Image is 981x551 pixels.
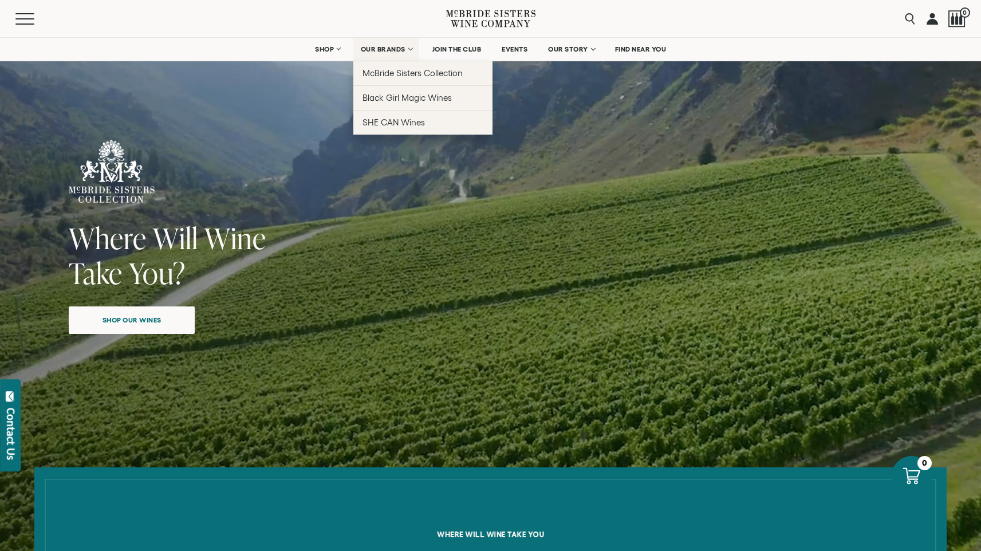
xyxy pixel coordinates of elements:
[608,38,674,61] a: FIND NEAR YOU
[5,408,17,460] div: Contact Us
[69,218,147,258] span: Where
[353,85,493,110] a: Black Girl Magic Wines
[363,68,463,78] span: McBride Sisters Collection
[615,45,667,53] span: FIND NEAR YOU
[129,253,186,293] span: You?
[315,45,334,53] span: SHOP
[353,110,493,135] a: SHE CAN Wines
[502,45,527,53] span: EVENTS
[541,38,602,61] a: OUR STORY
[917,456,932,470] div: 0
[353,61,493,85] a: McBride Sisters Collection
[548,45,588,53] span: OUR STORY
[494,38,535,61] a: EVENTS
[353,38,419,61] a: OUR BRANDS
[153,218,198,258] span: Will
[363,93,452,103] span: Black Girl Magic Wines
[425,38,489,61] a: JOIN THE CLUB
[363,117,425,127] span: SHE CAN Wines
[15,13,57,25] button: Mobile Menu Trigger
[308,38,348,61] a: SHOP
[361,45,405,53] span: OUR BRANDS
[82,309,182,331] span: Shop our wines
[69,253,123,293] span: Take
[72,530,908,538] h6: where will wine take you
[204,218,266,258] span: Wine
[69,306,195,334] a: Shop our wines
[432,45,482,53] span: JOIN THE CLUB
[960,7,970,18] span: 0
